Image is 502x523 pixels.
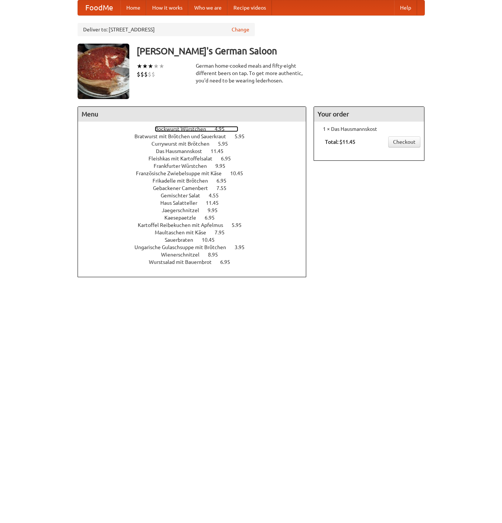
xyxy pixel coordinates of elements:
[134,244,233,250] span: Ungarische Gulaschsuppe mit Brötchen
[318,125,420,133] li: 1 × Das Hausmannskost
[161,193,208,198] span: Gemischter Salat
[156,148,237,154] a: Das Hausmannskost 11.45
[325,139,355,145] b: Total: $11.45
[137,44,425,58] h3: [PERSON_NAME]'s German Saloon
[136,170,257,176] a: Französische Zwiebelsuppe mit Käse 10.45
[162,207,231,213] a: Jaegerschnitzel 9.95
[205,215,222,221] span: 6.95
[208,252,225,258] span: 8.95
[162,207,206,213] span: Jaegerschnitzel
[211,148,231,154] span: 11.45
[232,26,249,33] a: Change
[215,126,232,132] span: 4.95
[161,252,232,258] a: Wienerschnitzel 8.95
[188,0,228,15] a: Who we are
[134,133,233,139] span: Bratwurst mit Brötchen und Sauerkraut
[155,126,238,132] a: Bockwurst Würstchen 4.95
[140,70,144,78] li: $
[202,237,222,243] span: 10.45
[134,244,258,250] a: Ungarische Gulaschsuppe mit Brötchen 3.95
[164,215,204,221] span: Kaesepaetzle
[78,0,120,15] a: FoodMe
[146,0,188,15] a: How it works
[78,107,306,122] h4: Menu
[215,163,233,169] span: 9.95
[153,62,159,70] li: ★
[155,230,238,235] a: Maultaschen mit Käse 7.95
[142,62,148,70] li: ★
[78,23,255,36] div: Deliver to: [STREET_ADDRESS]
[136,170,229,176] span: Französische Zwiebelsuppe mit Käse
[153,178,240,184] a: Frikadelle mit Brötchen 6.95
[148,62,153,70] li: ★
[228,0,272,15] a: Recipe videos
[151,141,217,147] span: Currywurst mit Brötchen
[216,178,234,184] span: 6.95
[161,252,207,258] span: Wienerschnitzel
[154,163,239,169] a: Frankfurter Würstchen 9.95
[232,222,249,228] span: 5.95
[149,259,219,265] span: Wurstsalad mit Bauernbrot
[160,200,205,206] span: Haus Salatteller
[216,185,234,191] span: 7.55
[149,259,244,265] a: Wurstsalad mit Bauernbrot 6.95
[78,44,129,99] img: angular.jpg
[148,156,245,162] a: Fleishkas mit Kartoffelsalat 6.95
[151,141,242,147] a: Currywurst mit Brötchen 5.95
[153,178,215,184] span: Frikadelle mit Brötchen
[134,133,258,139] a: Bratwurst mit Brötchen und Sauerkraut 5.95
[221,156,238,162] span: 6.95
[235,133,252,139] span: 5.95
[137,62,142,70] li: ★
[209,193,226,198] span: 4.55
[148,70,151,78] li: $
[148,156,220,162] span: Fleishkas mit Kartoffelsalat
[235,244,252,250] span: 3.95
[165,237,201,243] span: Sauerbraten
[144,70,148,78] li: $
[153,185,215,191] span: Gebackener Camenbert
[159,62,164,70] li: ★
[388,136,420,147] a: Checkout
[394,0,417,15] a: Help
[151,70,155,78] li: $
[138,222,255,228] a: Kartoffel Reibekuchen mit Apfelmus 5.95
[220,259,238,265] span: 6.95
[215,230,232,235] span: 7.95
[154,163,214,169] span: Frankfurter Würstchen
[206,200,226,206] span: 11.45
[155,230,214,235] span: Maultaschen mit Käse
[165,237,228,243] a: Sauerbraten 10.45
[161,193,232,198] a: Gemischter Salat 4.55
[196,62,307,84] div: German home-cooked meals and fifty-eight different beers on tap. To get more authentic, you'd nee...
[138,222,230,228] span: Kartoffel Reibekuchen mit Apfelmus
[160,200,232,206] a: Haus Salatteller 11.45
[230,170,250,176] span: 10.45
[153,185,240,191] a: Gebackener Camenbert 7.55
[137,70,140,78] li: $
[120,0,146,15] a: Home
[155,126,214,132] span: Bockwurst Würstchen
[314,107,424,122] h4: Your order
[156,148,209,154] span: Das Hausmannskost
[164,215,228,221] a: Kaesepaetzle 6.95
[218,141,235,147] span: 5.95
[208,207,225,213] span: 9.95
